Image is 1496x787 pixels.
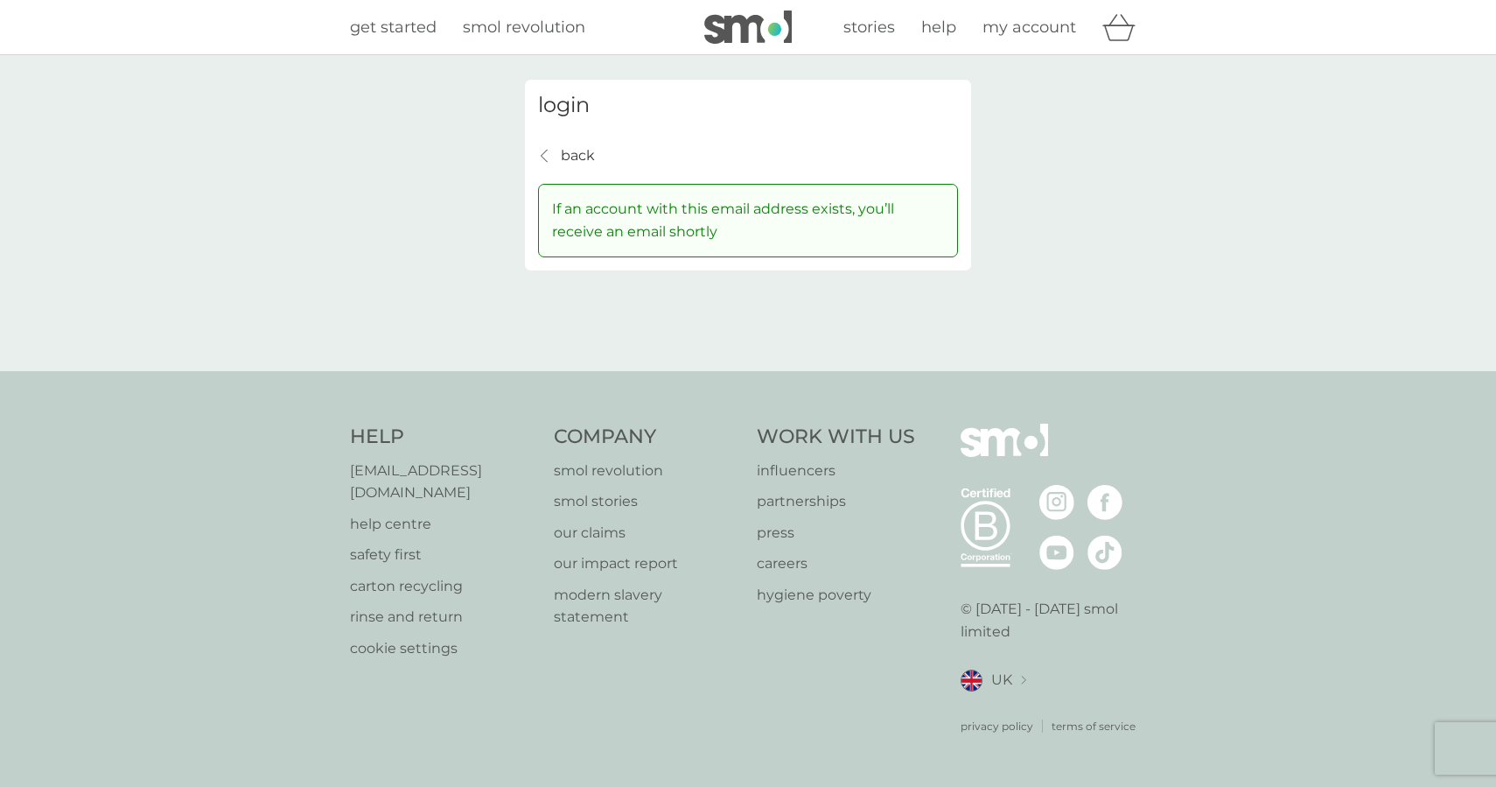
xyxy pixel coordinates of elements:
a: get started [350,15,437,40]
span: stories [843,18,895,37]
img: select a new location [1021,676,1026,685]
p: back [561,144,595,167]
div: basket [1102,10,1146,45]
a: careers [757,552,915,575]
a: press [757,522,915,545]
a: cookie settings [350,637,536,660]
span: help [921,18,956,37]
a: carton recycling [350,575,536,598]
a: [EMAIL_ADDRESS][DOMAIN_NAME] [350,460,536,504]
img: smol [961,424,1048,483]
p: © [DATE] - [DATE] smol limited [961,598,1147,643]
img: visit the smol Youtube page [1039,535,1074,570]
a: hygiene poverty [757,584,915,607]
span: smol revolution [463,18,585,37]
a: rinse and return [350,606,536,629]
h4: Help [350,424,536,451]
a: safety first [350,544,536,566]
a: smol stories [554,490,740,513]
a: my account [982,15,1076,40]
a: stories [843,15,895,40]
p: If an account with this email address exists, you’ll receive an email shortly [552,198,944,242]
a: modern slavery statement [554,584,740,629]
span: my account [982,18,1076,37]
a: smol revolution [554,460,740,482]
img: UK flag [961,670,982,692]
h4: Company [554,424,740,451]
a: privacy policy [961,718,1033,734]
span: UK [991,669,1012,692]
h3: login [538,93,958,118]
img: visit the smol Facebook page [1087,485,1122,520]
a: help centre [350,513,536,536]
span: get started [350,18,437,37]
a: terms of service [1052,718,1136,734]
a: our impact report [554,552,740,575]
h4: Work With Us [757,424,915,451]
a: help [921,15,956,40]
img: visit the smol Instagram page [1039,485,1074,520]
img: visit the smol Tiktok page [1087,535,1122,570]
a: smol revolution [463,15,585,40]
img: smol [704,11,792,44]
a: partnerships [757,490,915,513]
a: influencers [757,460,915,482]
a: our claims [554,522,740,545]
